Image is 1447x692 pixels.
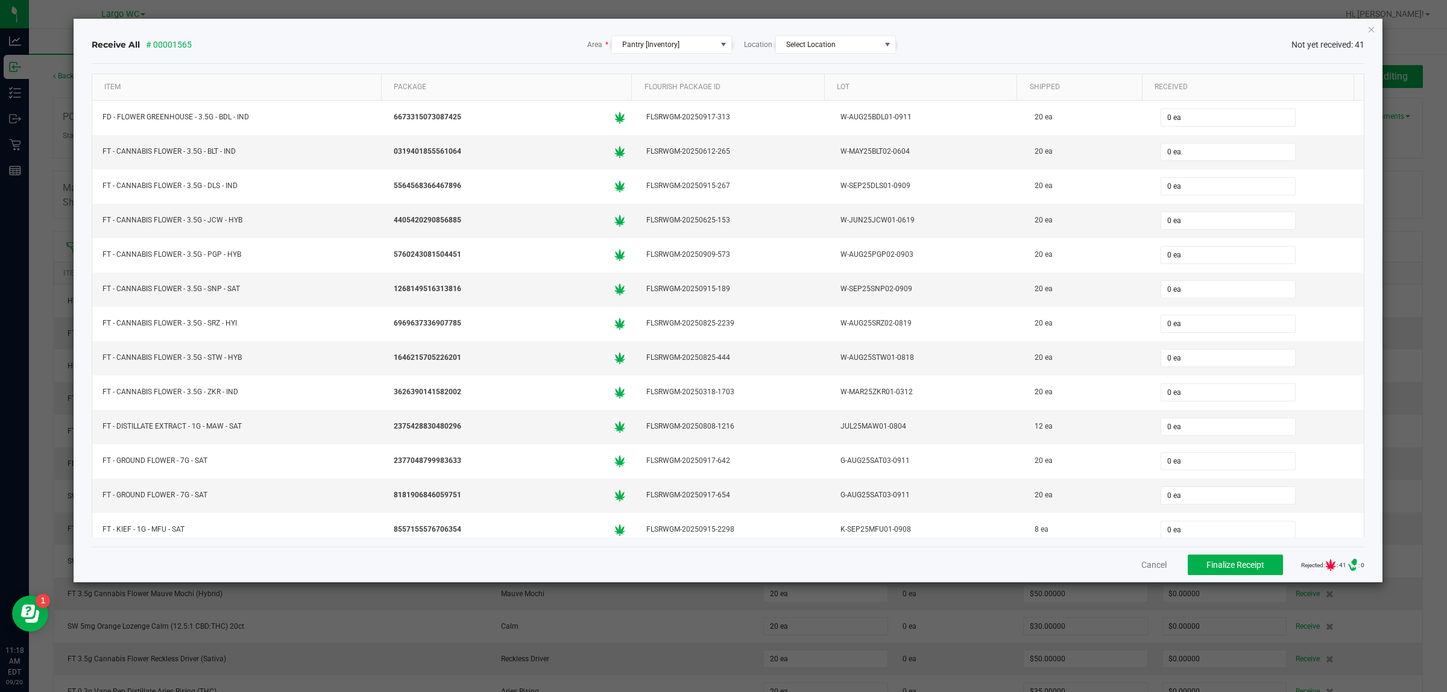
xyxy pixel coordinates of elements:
[1161,487,1295,504] input: 0 ea
[1161,315,1295,332] input: 0 ea
[1152,80,1349,94] div: Received
[837,246,1017,263] div: W-AUG25PGP02-0903
[1032,143,1143,160] div: 20 ea
[394,524,461,535] span: 8557155576706354
[99,280,376,298] div: FT - CANNABIS FLOWER - 3.5G - SNP - SAT
[36,594,50,608] iframe: Resource center unread badge
[1161,247,1295,263] input: 0 ea
[1032,109,1143,126] div: 20 ea
[1027,80,1138,94] div: Shipped
[837,349,1017,366] div: W-AUG25STW01-0818
[1161,109,1295,126] input: 0 ea
[837,109,1017,126] div: W-AUG25BDL01-0911
[643,486,823,504] div: FLSRWGM-20250917-654
[391,80,627,94] div: Package
[101,80,377,94] div: Item
[1346,559,1358,571] span: Number of Delivery Device barcodes either fully or partially rejected
[643,521,823,538] div: FLSRWGM-20250915-2298
[99,418,376,435] div: FT - DISTILLATE EXTRACT - 1G - MAW - SAT
[394,386,461,398] span: 3626390141582002
[837,521,1017,538] div: K-SEP25MFU01-0908
[101,80,377,94] a: ItemSortable
[622,40,679,49] span: Pantry [Inventory]
[99,521,376,538] div: FT - KIEF - 1G - MFU - SAT
[1141,559,1167,571] button: Cancel
[391,80,627,94] a: PackageSortable
[12,596,48,632] iframe: Resource center
[786,40,836,49] span: Select Location
[99,383,376,401] div: FT - CANNABIS FLOWER - 3.5G - ZKR - IND
[1032,280,1143,298] div: 20 ea
[643,109,823,126] div: FLSRWGM-20250917-313
[837,212,1017,229] div: W-JUN25JCW01-0619
[1032,452,1143,470] div: 20 ea
[1032,486,1143,504] div: 20 ea
[1301,559,1364,571] span: Rejected: : 41 : 0
[99,486,376,504] div: FT - GROUND FLOWER - 7G - SAT
[837,315,1017,332] div: W-AUG25SRZ02-0819
[1206,560,1264,570] span: Finalize Receipt
[643,383,823,401] div: FLSRWGM-20250318-1703
[837,452,1017,470] div: G-AUG25SAT03-0911
[99,349,376,366] div: FT - CANNABIS FLOWER - 3.5G - STW - HYB
[394,318,461,329] span: 6969637336907785
[394,352,461,363] span: 1646215705226201
[643,418,823,435] div: FLSRWGM-20250808-1216
[643,177,823,195] div: FLSRWGM-20250915-267
[1161,212,1295,229] input: 0 ea
[1325,559,1337,571] span: Number of Cannabis barcodes either fully or partially rejected
[394,421,461,432] span: 2375428830480296
[744,39,772,50] span: Location
[587,39,608,50] span: Area
[394,112,461,123] span: 6673315073087425
[837,143,1017,160] div: W-MAY25BLT02-0604
[1032,315,1143,332] div: 20 ea
[1027,80,1138,94] a: ShippedSortable
[99,143,376,160] div: FT - CANNABIS FLOWER - 3.5G - BLT - IND
[1032,521,1143,538] div: 8 ea
[394,455,461,467] span: 2377048799983633
[837,486,1017,504] div: G-AUG25SAT03-0911
[834,80,1012,94] div: Lot
[643,349,823,366] div: FLSRWGM-20250825-444
[834,80,1012,94] a: LotSortable
[99,177,376,195] div: FT - CANNABIS FLOWER - 3.5G - DLS - IND
[1291,39,1364,51] span: Not yet received: 41
[1161,418,1295,435] input: 0 ea
[99,109,376,126] div: FD - FLOWER GREENHOUSE - 3.5G - BDL - IND
[837,280,1017,298] div: W-SEP25SNP02-0909
[1161,281,1295,298] input: 0 ea
[642,80,820,94] a: Flourish Package IDSortable
[1161,521,1295,538] input: 0 ea
[643,212,823,229] div: FLSRWGM-20250625-153
[394,146,461,157] span: 0319401855561064
[837,383,1017,401] div: W-MAR25ZKR01-0312
[99,212,376,229] div: FT - CANNABIS FLOWER - 3.5G - JCW - HYB
[1367,22,1376,36] button: Close
[1032,177,1143,195] div: 20 ea
[837,177,1017,195] div: W-SEP25DLS01-0909
[643,315,823,332] div: FLSRWGM-20250825-2239
[394,180,461,192] span: 5564568366467896
[775,36,896,54] span: NO DATA FOUND
[1032,212,1143,229] div: 20 ea
[394,489,461,501] span: 8181906846059751
[837,418,1017,435] div: JUL25MAW01-0804
[1161,178,1295,195] input: 0 ea
[643,246,823,263] div: FLSRWGM-20250909-573
[1032,383,1143,401] div: 20 ea
[1032,246,1143,263] div: 20 ea
[99,246,376,263] div: FT - CANNABIS FLOWER - 3.5G - PGP - HYB
[1161,384,1295,401] input: 0 ea
[1032,418,1143,435] div: 12 ea
[1161,350,1295,366] input: 0 ea
[1161,453,1295,470] input: 0 ea
[1032,349,1143,366] div: 20 ea
[1152,80,1349,94] a: ReceivedSortable
[643,280,823,298] div: FLSRWGM-20250915-189
[394,249,461,260] span: 5760243081504451
[1161,143,1295,160] input: 0 ea
[1188,555,1283,575] button: Finalize Receipt
[92,39,140,51] span: Receive All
